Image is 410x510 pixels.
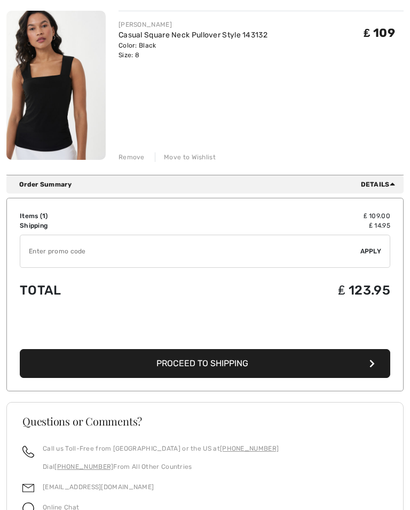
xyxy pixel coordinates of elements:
div: Order Summary [19,180,399,189]
div: [PERSON_NAME] [119,20,267,29]
a: [EMAIL_ADDRESS][DOMAIN_NAME] [43,483,154,491]
div: Move to Wishlist [155,152,216,162]
span: Apply [360,246,382,256]
span: ₤ 109 [364,26,395,40]
a: Casual Square Neck Pullover Style 143132 [119,30,267,40]
span: Proceed to Shipping [156,358,248,368]
h3: Questions or Comments? [22,416,388,427]
img: Casual Square Neck Pullover Style 143132 [6,11,106,160]
p: Call us Toll-Free from [GEOGRAPHIC_DATA] or the US at [43,444,279,453]
button: Proceed to Shipping [20,349,390,378]
td: ₤ 123.95 [184,272,390,308]
input: Promo code [20,235,360,267]
div: Remove [119,152,145,162]
td: Shipping [20,221,184,230]
img: call [22,446,34,458]
td: ₤ 14.95 [184,221,390,230]
td: ₤ 109.00 [184,211,390,221]
span: 1 [42,212,45,220]
img: email [22,482,34,494]
div: Color: Black Size: 8 [119,41,267,60]
iframe: PayPal [20,316,390,346]
p: Dial From All Other Countries [43,462,279,472]
td: Total [20,272,184,308]
a: [PHONE_NUMBER] [220,445,279,452]
a: [PHONE_NUMBER] [54,463,113,470]
td: Items ( ) [20,211,184,221]
span: Details [361,180,399,189]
